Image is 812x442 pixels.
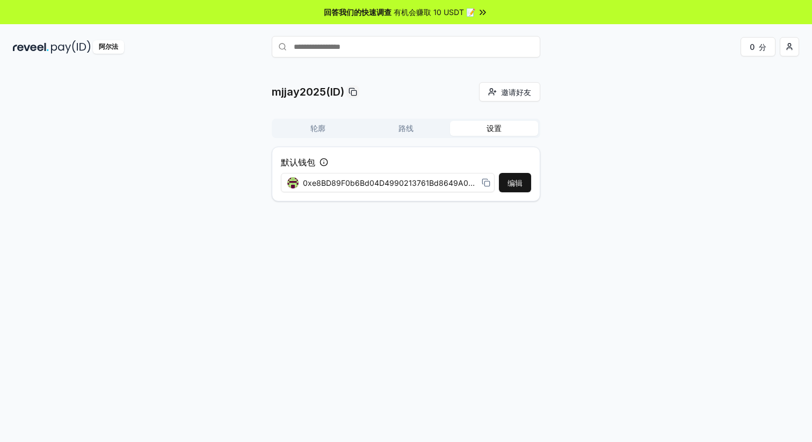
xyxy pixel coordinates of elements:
font: 分 [759,42,766,52]
font: 回答我们的快速调查 [324,8,392,17]
font: 路线 [398,124,414,133]
font: 编辑 [508,178,523,187]
font: 阿尔法 [99,42,118,50]
font: 0 [750,42,755,52]
font: 0xe8BD89F0b6Bd04D4990213761Bd8649A0CedbC55 [303,178,502,187]
img: 揭示黑暗 [13,40,49,54]
button: 编辑 [499,173,531,192]
font: 有机会赚取 10 USDT 📝 [394,8,475,17]
font: 轮廓 [310,124,325,133]
font: 设置 [487,124,502,133]
img: 付款编号 [51,40,91,54]
font: 邀请好友 [501,88,531,97]
button: 0分 [741,37,775,56]
font: mjjay2025(ID) [272,85,344,98]
font: 默认钱包 [281,157,315,168]
button: 邀请好友 [479,82,540,102]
